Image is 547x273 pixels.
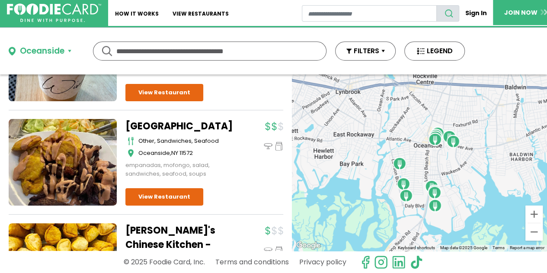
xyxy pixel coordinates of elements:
[264,142,272,151] img: dinein_icon.svg
[429,128,443,142] div: Punta Cana Dominican Restaurant
[125,223,234,266] a: [PERSON_NAME]'s Chinese Kitchen - Oceanside
[128,137,134,145] img: cutlery_icon.svg
[436,5,459,22] button: search
[275,142,283,151] img: pickup_icon.svg
[440,245,487,250] span: Map data ©2025 Google
[124,254,205,270] p: © 2025 Foodie Card, Inc.
[510,245,544,250] a: Report a map error
[138,149,170,157] span: Oceanside
[294,240,323,251] img: Google
[125,84,203,101] a: View Restaurant
[392,255,406,269] img: linkedin.svg
[393,157,406,170] div: Wired Coffee House
[525,206,543,223] button: Zoom in
[138,149,234,157] div: ,
[493,245,505,250] a: Terms
[428,199,442,212] div: D'Cocco's Restaurant & Pizzeria
[442,130,456,144] div: Meta Osteria
[431,126,445,140] div: The Angle-Steak.Seafood.Bar
[294,240,323,251] a: Open this area in Google Maps (opens a new window)
[299,254,346,270] a: Privacy policy
[215,254,289,270] a: Terms and conditions
[302,5,436,22] input: restaurant search
[7,3,101,22] img: FoodieCard; Eat, Drink, Save, Donate
[20,45,64,58] div: Oceanside
[128,149,134,157] img: map_icon.svg
[446,135,460,148] div: Sons of a Butcher
[125,161,234,178] div: empanadas, mofongo, salad, sandwiches, seafood, soups
[404,42,465,61] button: LEGEND
[429,130,442,144] div: Danny's Chinese Kitchen - Oceanside
[335,42,396,61] button: FILTERS
[397,177,410,191] div: Insieme Wines & Tasting Room
[525,223,543,241] button: Zoom out
[425,180,438,193] div: SoBol - Oceanside
[398,245,435,251] button: Keyboard shortcuts
[409,255,423,269] img: tiktok.svg
[264,246,272,255] img: dinein_icon.svg
[428,184,441,198] div: Ben's Crab - Oceanside
[125,188,203,206] a: View Restaurant
[399,189,413,202] div: Oceanside Brunch Club
[125,119,234,133] a: [GEOGRAPHIC_DATA]
[428,132,442,146] div: EGP Oceanside
[459,5,493,21] a: Sign In
[179,149,193,157] span: 11572
[138,137,234,145] div: other, sandwiches, seafood
[428,186,441,199] div: Long Island Bagel Cafe - Oceanside
[171,149,178,157] span: NY
[358,255,372,269] svg: check us out on facebook
[275,246,283,255] img: pickup_icon.svg
[9,45,71,58] button: Oceanside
